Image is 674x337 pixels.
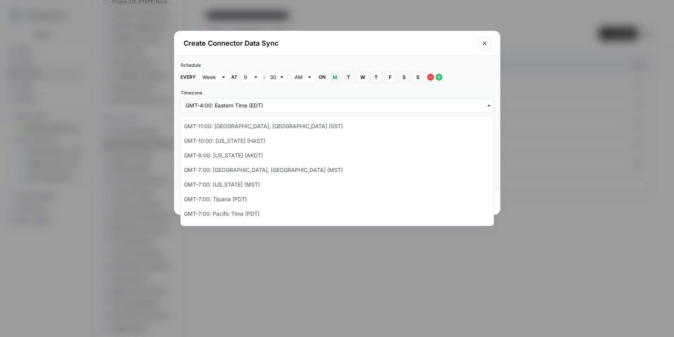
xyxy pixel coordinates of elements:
button: S [412,71,424,83]
span: at [231,74,237,81]
div: GMT-10:00: [US_STATE] (HAST) [181,134,493,148]
input: Week [202,73,218,81]
span: F [388,73,392,81]
label: Timezone [181,89,494,96]
h2: Create Connector Data Sync [184,38,474,49]
div: GMT-7:00: [GEOGRAPHIC_DATA], [GEOGRAPHIC_DATA] (MST) [181,163,493,177]
button: W [356,71,369,83]
div: GMT-11:00: [GEOGRAPHIC_DATA], [GEOGRAPHIC_DATA] (SST) [181,119,493,134]
span: T [346,73,351,81]
div: GMT-7:00: Tijuana (PDT) [181,192,493,206]
span: S [402,73,406,81]
input: AM [295,73,304,81]
span: W [360,73,365,81]
span: Every [181,74,196,81]
span: S [416,73,420,81]
div: GMT-7:00: Pacific Time (PDT) [181,206,493,221]
button: F [384,71,396,83]
div: GMT-8:00: [US_STATE] (AKDT) [181,148,493,163]
span: M [333,73,337,81]
div: Schedule [181,62,494,69]
input: 9 [244,73,250,81]
span: T [374,73,379,81]
button: S [398,71,410,83]
span: on [319,74,326,81]
span: : [263,74,265,81]
button: Close modal [479,37,491,50]
div: GMT-6:00: Mountain Time (MDT) [181,221,493,236]
button: T [343,71,355,83]
div: GMT-7:00: [US_STATE] (MST) [181,177,493,192]
input: GMT-4:00: Eastern Time (EDT) [185,102,489,109]
input: 30 [270,73,276,81]
button: M [329,71,341,83]
button: T [370,71,383,83]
